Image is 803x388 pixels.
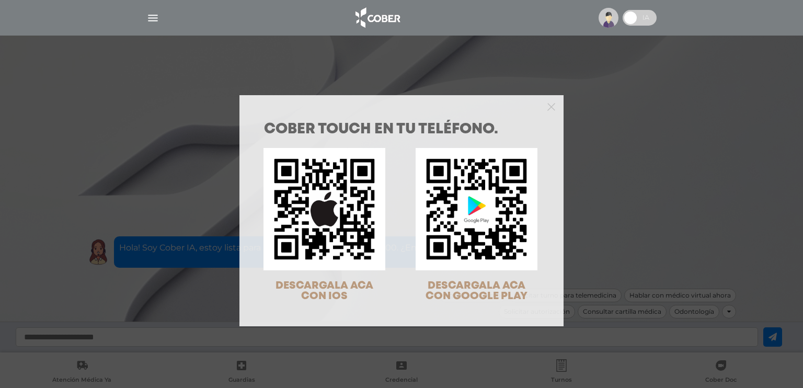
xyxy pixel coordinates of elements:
button: Close [547,101,555,111]
img: qr-code [416,148,537,270]
span: DESCARGALA ACA CON GOOGLE PLAY [426,281,527,301]
img: qr-code [263,148,385,270]
span: DESCARGALA ACA CON IOS [276,281,373,301]
h1: COBER TOUCH en tu teléfono. [264,122,539,137]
